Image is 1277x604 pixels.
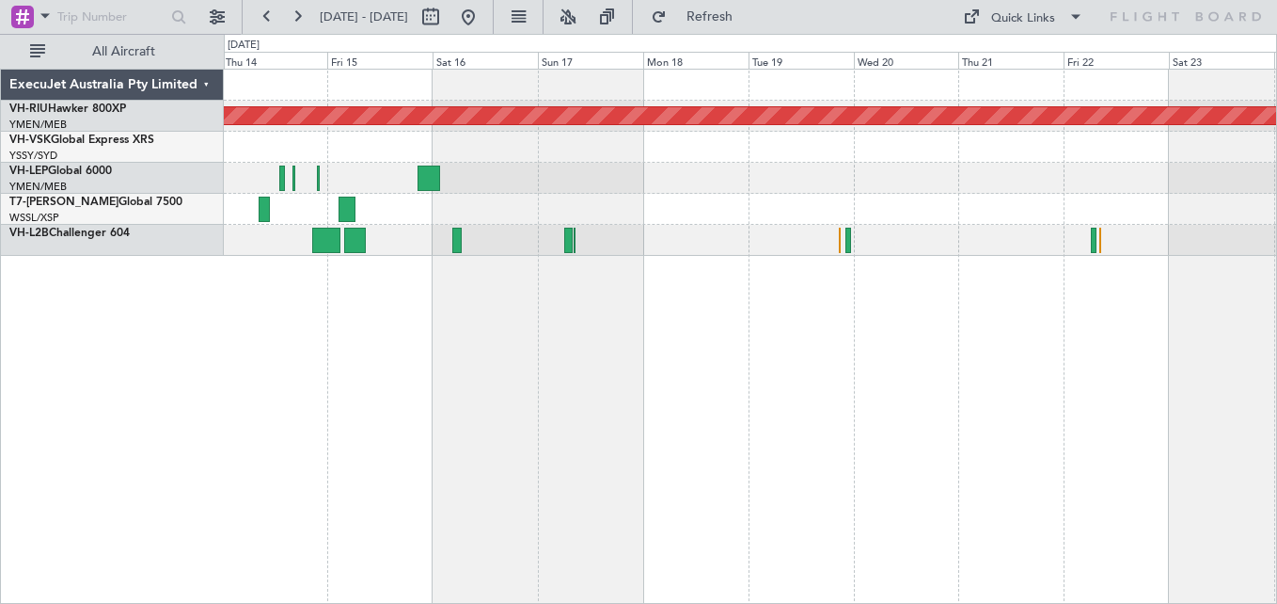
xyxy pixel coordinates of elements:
[9,211,59,225] a: WSSL/XSP
[21,37,204,67] button: All Aircraft
[320,8,408,25] span: [DATE] - [DATE]
[9,135,51,146] span: VH-VSK
[9,118,67,132] a: YMEN/MEB
[9,228,49,239] span: VH-L2B
[1064,52,1169,69] div: Fri 22
[9,180,67,194] a: YMEN/MEB
[49,45,198,58] span: All Aircraft
[222,52,327,69] div: Thu 14
[228,38,260,54] div: [DATE]
[9,197,182,208] a: T7-[PERSON_NAME]Global 7500
[1169,52,1274,69] div: Sat 23
[958,52,1064,69] div: Thu 21
[9,103,126,115] a: VH-RIUHawker 800XP
[9,135,154,146] a: VH-VSKGlobal Express XRS
[991,9,1055,28] div: Quick Links
[9,228,130,239] a: VH-L2BChallenger 604
[9,166,112,177] a: VH-LEPGlobal 6000
[327,52,433,69] div: Fri 15
[57,3,166,31] input: Trip Number
[670,10,749,24] span: Refresh
[642,2,755,32] button: Refresh
[538,52,643,69] div: Sun 17
[643,52,749,69] div: Mon 18
[9,197,118,208] span: T7-[PERSON_NAME]
[9,166,48,177] span: VH-LEP
[954,2,1093,32] button: Quick Links
[433,52,538,69] div: Sat 16
[854,52,959,69] div: Wed 20
[9,149,57,163] a: YSSY/SYD
[9,103,48,115] span: VH-RIU
[749,52,854,69] div: Tue 19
